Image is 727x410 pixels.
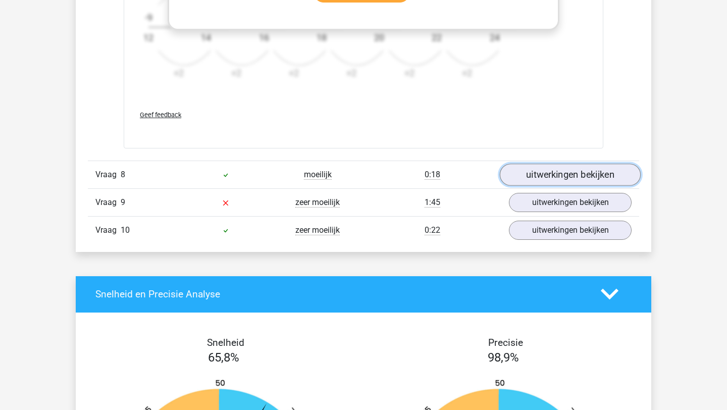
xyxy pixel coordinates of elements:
[145,12,152,23] text: -9
[174,68,184,78] text: +2
[375,337,636,348] h4: Precisie
[404,68,414,78] text: +2
[143,32,153,43] text: 12
[121,170,125,179] span: 8
[425,170,440,180] span: 0:18
[425,197,440,208] span: 1:45
[374,32,384,43] text: 20
[295,197,340,208] span: zeer moeilijk
[289,68,299,78] text: +2
[490,32,500,43] text: 24
[121,197,125,207] span: 9
[140,111,181,119] span: Geef feedback
[509,221,632,240] a: uitwerkingen bekijken
[208,350,239,365] span: 65,8%
[95,337,356,348] h4: Snelheid
[462,68,472,78] text: +2
[231,68,241,78] text: +2
[95,224,121,236] span: Vraag
[500,164,641,186] a: uitwerkingen bekijken
[259,32,269,43] text: 16
[95,288,586,300] h4: Snelheid en Precisie Analyse
[295,225,340,235] span: zeer moeilijk
[425,225,440,235] span: 0:22
[95,169,121,181] span: Vraag
[509,193,632,212] a: uitwerkingen bekijken
[121,225,130,235] span: 10
[488,350,519,365] span: 98,9%
[304,170,332,180] span: moeilijk
[201,32,211,43] text: 14
[95,196,121,209] span: Vraag
[346,68,356,78] text: +2
[317,32,327,43] text: 18
[432,32,442,43] text: 22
